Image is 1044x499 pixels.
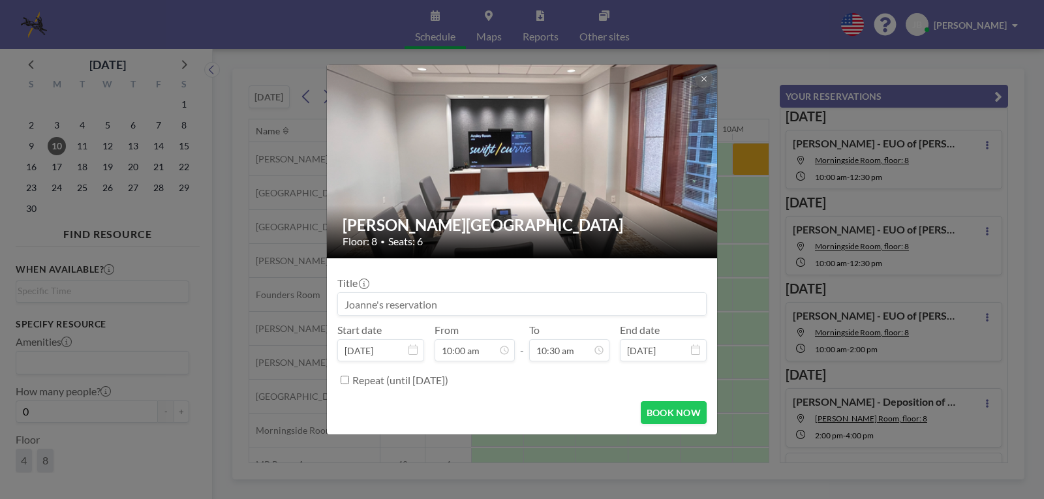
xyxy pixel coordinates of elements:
img: 537.png [327,14,718,308]
label: From [435,324,459,337]
span: Floor: 8 [343,235,377,248]
h2: [PERSON_NAME][GEOGRAPHIC_DATA] [343,215,703,235]
label: Repeat (until [DATE]) [352,374,448,387]
span: Seats: 6 [388,235,423,248]
button: BOOK NOW [641,401,707,424]
span: • [380,237,385,247]
label: Start date [337,324,382,337]
label: To [529,324,540,337]
span: - [520,328,524,357]
input: Joanne's reservation [338,293,706,315]
label: End date [620,324,660,337]
label: Title [337,277,368,290]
